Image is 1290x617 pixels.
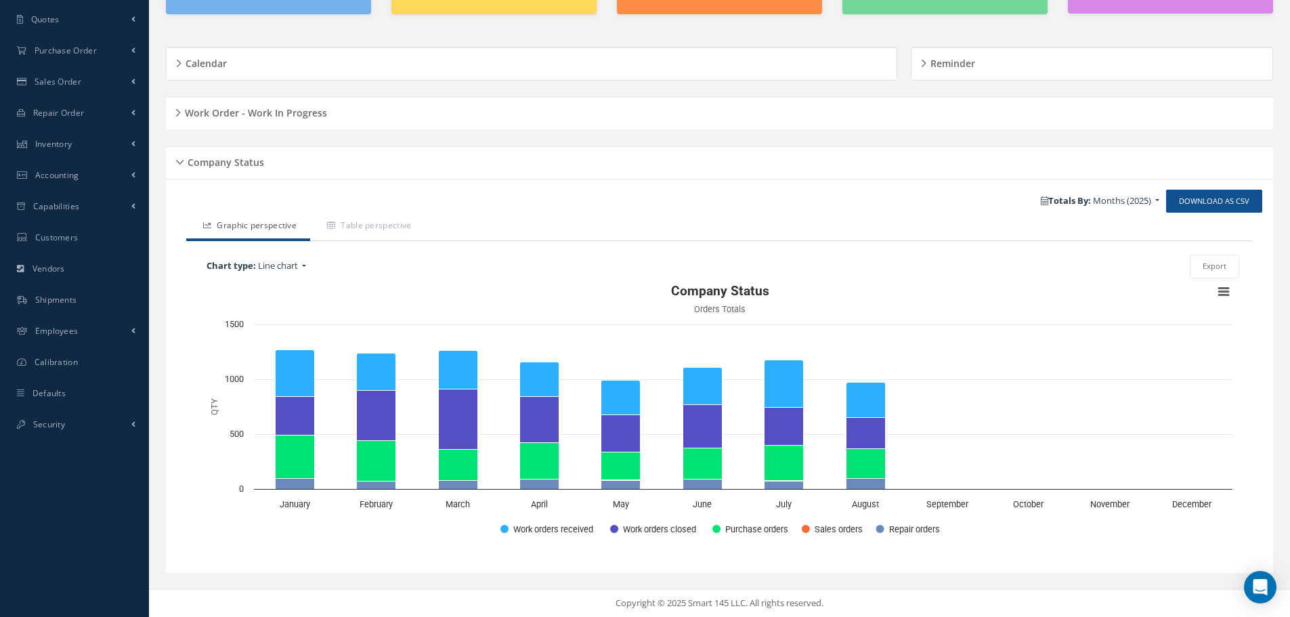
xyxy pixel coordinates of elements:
[276,478,1209,489] g: Repair orders, bar series 5 of 5 with 12 bars.
[531,499,548,509] text: April
[258,259,298,272] span: Line chart
[446,499,470,509] text: March
[33,107,85,119] span: Repair Order
[33,387,66,399] span: Defaults
[33,200,80,212] span: Capabilities
[276,349,315,396] path: January, 429. Work orders received.
[613,499,629,509] text: May
[1093,194,1151,207] span: Months (2025)
[1244,571,1276,603] div: Open Intercom Messenger
[35,356,78,368] span: Calibration
[671,283,769,299] text: Company Status
[357,390,396,440] path: February, 453. Work orders closed.
[276,478,315,489] path: January, 95. Repair orders.
[239,484,244,494] text: 0
[802,523,861,534] button: Show Sales orders
[683,448,723,479] path: June, 281. Purchase orders.
[601,380,641,414] path: May, 313. Work orders received.
[520,396,559,442] path: April, 418. Work orders closed.
[712,523,787,534] button: Show Purchase orders
[520,479,559,489] path: April, 90. Repair orders.
[209,398,219,415] text: QTY
[683,367,723,404] path: June, 341. Work orders received.
[181,54,227,70] h5: Calendar
[280,499,310,509] text: January
[276,435,1209,489] g: Purchase orders, bar series 3 of 5 with 12 bars.
[765,480,804,481] path: July, 2. Sales orders.
[35,76,81,87] span: Sales Order
[852,499,879,509] text: August
[846,448,886,478] path: August, 268. Purchase orders.
[357,440,396,481] path: February, 371. Purchase orders.
[225,374,244,384] text: 1000
[601,480,641,480] path: May, 3. Sales orders.
[357,353,396,390] path: February, 339. Work orders received.
[439,389,478,449] path: March, 549. Work orders closed.
[601,480,641,489] path: May, 78. Repair orders.
[35,232,79,243] span: Customers
[200,278,1239,549] div: Company Status. Highcharts interactive chart.
[500,523,595,534] button: Show Work orders received
[207,259,256,272] b: Chart type:
[439,449,478,480] path: March, 286. Purchase orders.
[230,429,244,439] text: 500
[1034,191,1166,211] a: Totals By: Months (2025)
[1190,255,1239,278] button: Export
[439,480,478,489] path: March, 76. Repair orders.
[765,481,804,489] path: July, 74. Repair orders.
[846,478,886,489] path: August, 97. Repair orders.
[35,138,72,150] span: Inventory
[601,452,641,480] path: May, 255. Purchase orders.
[683,404,723,448] path: June, 398. Work orders closed.
[1214,282,1233,301] button: View chart menu, Company Status
[520,362,559,396] path: April, 320. Work orders received.
[31,14,60,25] span: Quotes
[163,597,1276,610] div: Copyright © 2025 Smart 145 LLC. All rights reserved.
[610,523,697,534] button: Show Work orders closed
[1090,499,1130,509] text: November
[200,278,1239,549] svg: Interactive chart
[846,417,886,448] path: August, 285. Work orders closed.
[1013,499,1044,509] text: October
[694,304,746,314] text: Orders Totals
[35,45,97,56] span: Purchase Order
[1172,499,1212,509] text: December
[926,499,969,509] text: September
[1041,194,1091,207] b: Totals By:
[601,414,641,452] path: May, 342. Work orders closed.
[35,325,79,337] span: Employees
[693,499,712,509] text: June
[200,256,533,276] a: Chart type: Line chart
[846,382,886,417] path: August, 320. Work orders received.
[926,54,975,70] h5: Reminder
[683,479,723,489] path: June, 90. Repair orders.
[310,213,425,241] a: Table perspective
[33,419,65,430] span: Security
[1166,190,1262,213] a: Download as CSV
[181,103,327,119] h5: Work Order - Work In Progress
[360,499,393,509] text: February
[357,481,396,489] path: February, 73. Repair orders.
[225,319,244,329] text: 1500
[276,396,315,435] path: January, 351. Work orders closed.
[33,263,65,274] span: Vendors
[520,442,559,479] path: April, 331. Purchase orders.
[765,445,804,480] path: July, 320. Purchase orders.
[276,435,315,478] path: January, 395. Purchase orders.
[776,499,792,509] text: July
[35,294,77,305] span: Shipments
[876,523,941,534] button: Show Repair orders
[439,350,478,389] path: March, 350. Work orders received.
[35,169,79,181] span: Accounting
[765,360,804,407] path: July, 429. Work orders received.
[184,152,264,169] h5: Company Status
[765,407,804,445] path: July, 349. Work orders closed.
[186,213,310,241] a: Graphic perspective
